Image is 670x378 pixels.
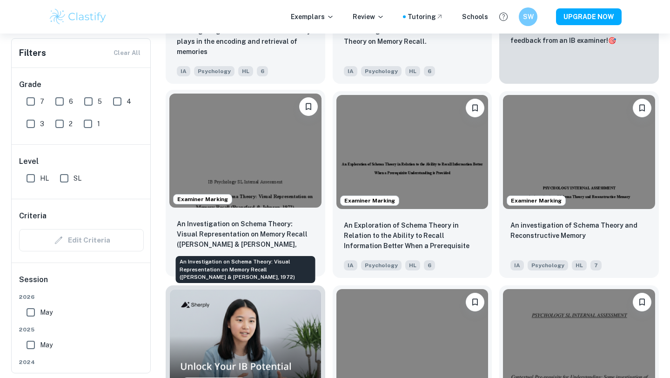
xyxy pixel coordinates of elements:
button: UPGRADE NOW [556,8,622,25]
div: Criteria filters are unavailable when searching by topic [19,229,144,251]
h6: Session [19,274,144,293]
button: Bookmark [466,293,484,311]
span: IA [177,66,190,76]
h6: Grade [19,79,144,90]
span: HL [405,260,420,270]
span: 2 [69,119,73,129]
span: May [40,340,53,350]
span: 7 [40,96,44,107]
img: Clastify logo [48,7,107,26]
span: Psychology [361,66,402,76]
img: Psychology IA example thumbnail: An investigation of Schema Theory and Re [503,95,655,209]
h6: Filters [19,47,46,60]
span: HL [405,66,420,76]
span: 🎯 [608,37,616,44]
p: Exemplars [291,12,334,22]
span: 6 [69,96,73,107]
p: Investigating the role that schema theory plays in the encoding and retrieval of memories [177,26,314,57]
span: May [40,307,53,317]
a: Examiner MarkingBookmarkAn investigation of Schema Theory and Reconstructive Memory IAPsychologyHL7 [499,91,659,278]
p: An Investigation on the Effect of Schema Theory on Memory Recall. [344,26,481,47]
span: 1 [97,119,100,129]
span: SL [74,173,81,183]
button: SW [519,7,537,26]
a: Examiner MarkingBookmarkAn Exploration of Schema Theory in Relation to the Ability to Recall Info... [333,91,492,278]
span: 2026 [19,293,144,301]
span: IA [344,66,357,76]
p: An Investigation on Schema Theory: Visual Representation on Memory Recall (Bransford & Johnson, 1... [177,219,314,250]
img: Psychology IA example thumbnail: An Exploration of Schema Theory in Relat [336,95,489,209]
p: An Exploration of Schema Theory in Relation to the Ability to Recall Information Better When a Pr... [344,220,481,252]
a: Tutoring [408,12,443,22]
p: Want full marks on your IA ? Get expert feedback from an IB examiner! [510,25,648,46]
button: Bookmark [299,97,318,116]
h6: Level [19,156,144,167]
a: Schools [462,12,488,22]
h6: Criteria [19,210,47,222]
span: IA [510,260,524,270]
span: 4 [127,96,131,107]
button: Bookmark [633,293,651,311]
button: Help and Feedback [496,9,511,25]
span: HL [572,260,587,270]
h6: SW [523,12,534,22]
span: HL [238,66,253,76]
a: Examiner MarkingBookmarkAn Investigation on Schema Theory: Visual Representation on Memory Recall... [166,91,325,278]
span: Psychology [528,260,568,270]
span: Psychology [361,260,402,270]
span: Examiner Marking [341,196,399,205]
button: Bookmark [633,99,651,117]
p: Review [353,12,384,22]
span: 2025 [19,325,144,334]
span: 6 [424,260,435,270]
div: An Investigation on Schema Theory: Visual Representation on Memory Recall ([PERSON_NAME] & [PERSO... [176,256,315,283]
span: Psychology [194,66,234,76]
button: Bookmark [466,99,484,117]
span: Examiner Marking [507,196,565,205]
span: HL [40,173,49,183]
span: IA [344,260,357,270]
span: 6 [424,66,435,76]
img: Psychology IA example thumbnail: An Investigation on Schema Theory: Visua [169,94,322,208]
span: Examiner Marking [174,195,232,203]
span: 3 [40,119,44,129]
p: An investigation of Schema Theory and Reconstructive Memory [510,220,648,241]
span: 2024 [19,358,144,366]
span: 7 [590,260,602,270]
span: 5 [98,96,102,107]
span: 6 [257,66,268,76]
